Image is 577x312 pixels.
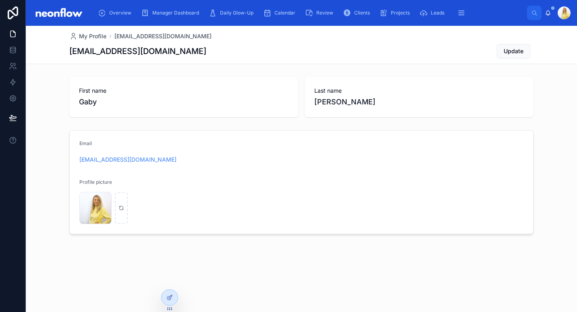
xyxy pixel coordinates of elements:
[354,10,370,16] span: Clients
[417,6,450,20] a: Leads
[431,10,444,16] span: Leads
[316,10,333,16] span: Review
[220,10,253,16] span: Daily Glow-Up
[303,6,339,20] a: Review
[79,96,288,108] span: Gaby
[91,4,527,22] div: scrollable content
[69,32,106,40] a: My Profile
[79,87,288,95] span: First name
[79,179,112,185] span: Profile picture
[274,10,295,16] span: Calendar
[391,10,410,16] span: Projects
[79,140,92,146] span: Email
[377,6,415,20] a: Projects
[95,6,137,20] a: Overview
[69,46,206,57] h1: [EMAIL_ADDRESS][DOMAIN_NAME]
[340,6,376,20] a: Clients
[314,96,524,108] span: [PERSON_NAME]
[79,156,176,164] a: [EMAIL_ADDRESS][DOMAIN_NAME]
[504,47,523,55] span: Update
[152,10,199,16] span: Manager Dashboard
[32,6,85,19] img: App logo
[497,44,530,58] button: Update
[314,87,524,95] span: Last name
[139,6,205,20] a: Manager Dashboard
[261,6,301,20] a: Calendar
[206,6,259,20] a: Daily Glow-Up
[114,32,212,40] a: [EMAIL_ADDRESS][DOMAIN_NAME]
[109,10,131,16] span: Overview
[79,32,106,40] span: My Profile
